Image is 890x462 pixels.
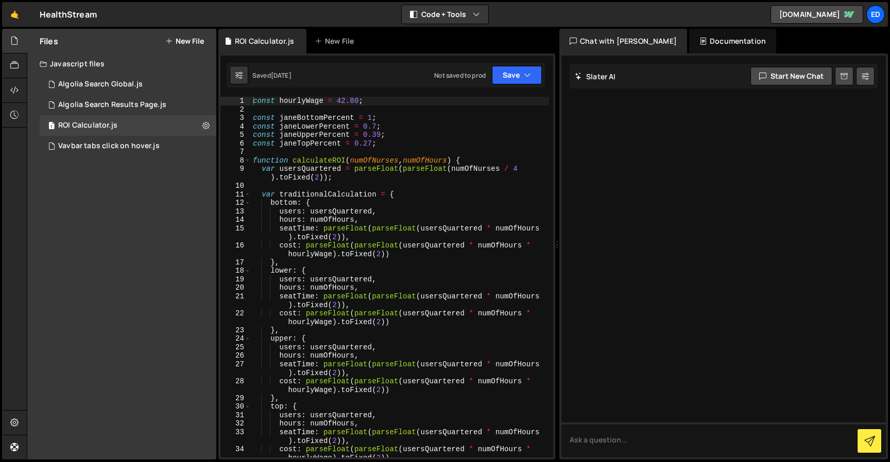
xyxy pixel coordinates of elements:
[220,131,251,139] div: 5
[40,95,216,115] div: 16443/47157.js
[492,66,542,84] button: Save
[40,35,58,47] h2: Files
[402,5,488,24] button: Code + Tools
[220,402,251,411] div: 30
[220,326,251,335] div: 23
[220,241,251,258] div: 16
[220,122,251,131] div: 4
[575,72,616,81] h2: Slater AI
[165,37,204,45] button: New File
[40,115,216,136] div: 16443/44537.js
[220,105,251,114] div: 2
[220,394,251,403] div: 29
[220,343,251,352] div: 25
[220,283,251,292] div: 20
[252,71,292,80] div: Saved
[220,428,251,445] div: 33
[750,67,832,85] button: Start new chat
[40,8,97,21] div: HealthStream
[220,360,251,377] div: 27
[220,190,251,199] div: 11
[220,309,251,326] div: 22
[220,266,251,275] div: 18
[771,5,863,24] a: [DOMAIN_NAME]
[58,121,117,130] div: ROI Calculator.js
[220,148,251,156] div: 7
[220,156,251,165] div: 8
[27,54,216,74] div: Javascript files
[40,74,216,95] div: 16443/47156.js
[434,71,486,80] div: Not saved to prod
[2,2,27,27] a: 🤙
[40,136,216,156] div: 16443/45414.js
[220,445,251,462] div: 34
[220,351,251,360] div: 26
[220,419,251,428] div: 32
[271,71,292,80] div: [DATE]
[220,182,251,190] div: 10
[220,199,251,207] div: 12
[559,29,687,54] div: Chat with [PERSON_NAME]
[689,29,776,54] div: Documentation
[220,165,251,182] div: 9
[220,292,251,309] div: 21
[220,334,251,343] div: 24
[235,36,294,46] div: ROI Calculator.js
[48,122,55,131] span: 1
[220,377,251,394] div: 28
[220,97,251,105] div: 1
[220,216,251,224] div: 14
[220,224,251,241] div: 15
[315,36,358,46] div: New File
[220,207,251,216] div: 13
[220,275,251,284] div: 19
[220,139,251,148] div: 6
[866,5,885,24] a: Ed
[220,411,251,420] div: 31
[58,80,143,89] div: Algolia Search Global.js
[58,100,166,110] div: Algolia Search Results Page.js
[220,114,251,122] div: 3
[58,141,160,151] div: Vavbar tabs click on hover.js
[220,258,251,267] div: 17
